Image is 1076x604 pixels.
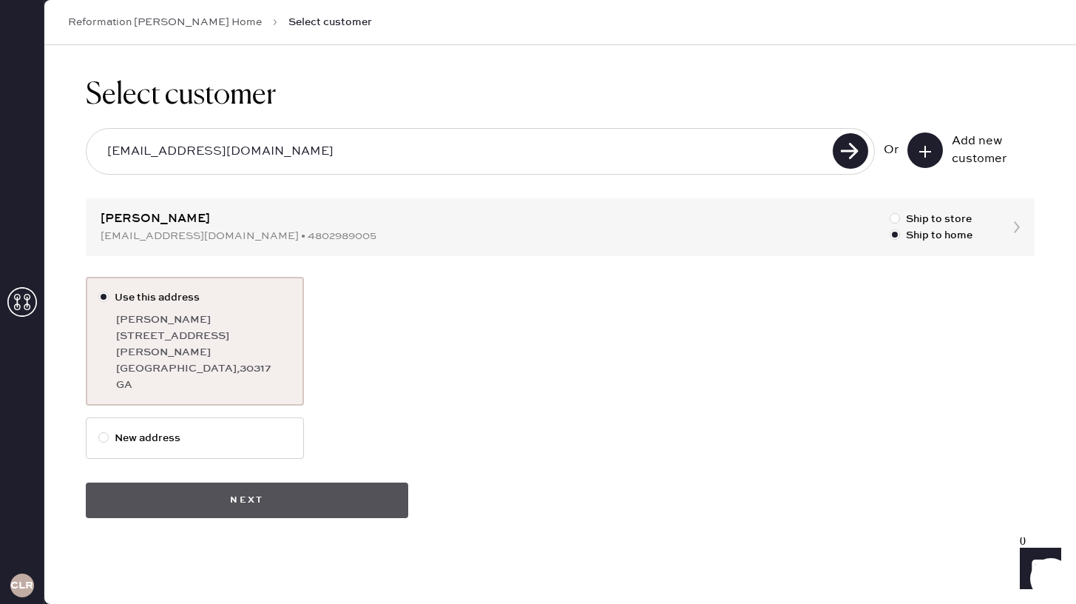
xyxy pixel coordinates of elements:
label: New address [98,430,291,446]
iframe: Front Chat [1006,537,1069,601]
h3: CLR [10,580,33,591]
span: Select customer [288,15,372,30]
label: Ship to home [890,227,972,244]
label: Use this address [98,289,291,306]
div: [PERSON_NAME] [116,312,291,328]
div: GA [116,377,291,393]
div: [GEOGRAPHIC_DATA] , 30317 [116,360,291,377]
div: Add new customer [952,132,1026,168]
label: Ship to store [890,211,972,227]
div: [STREET_ADDRESS][PERSON_NAME] [116,328,291,360]
a: Reformation [PERSON_NAME] Home [68,15,262,30]
input: Search by email or phone number [95,135,828,169]
div: Or [884,141,899,159]
h1: Select customer [86,78,1035,113]
button: Next [86,483,408,518]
